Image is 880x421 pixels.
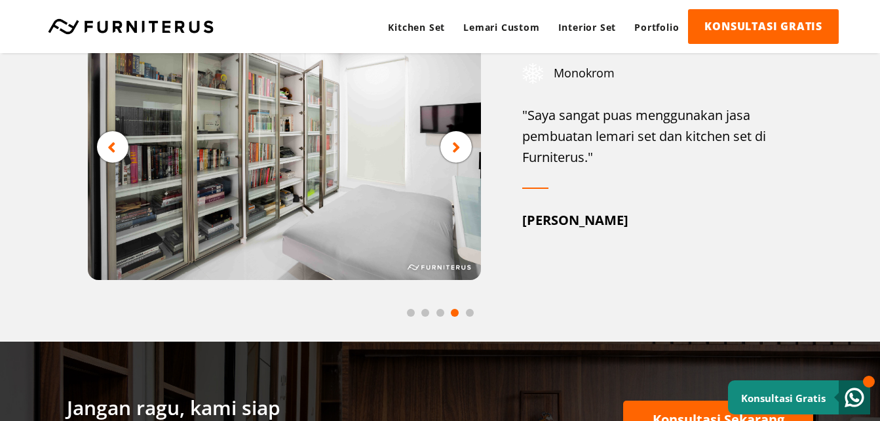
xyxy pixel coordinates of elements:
[728,380,870,414] a: Konsultasi Gratis
[522,105,793,168] div: "Saya sangat puas menggunakan jasa pembuatan lemari set dan kitchen set di Furniterus."
[522,63,793,84] div: Monokrom
[379,9,454,45] a: Kitchen Set
[522,210,793,231] div: [PERSON_NAME]
[454,9,548,45] a: Lemari Custom
[549,9,626,45] a: Interior Set
[625,9,688,45] a: Portfolio
[741,391,826,405] small: Konsultasi Gratis
[688,9,839,44] a: KONSULTASI GRATIS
